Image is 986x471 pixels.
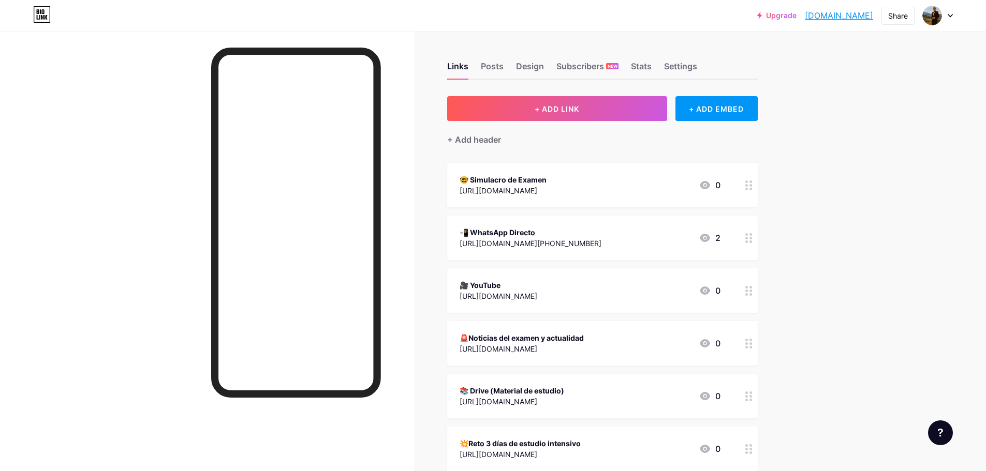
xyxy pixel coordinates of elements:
[699,179,720,191] div: 0
[460,280,537,291] div: 🎥 YouTube
[447,96,667,121] button: + ADD LINK
[460,238,601,249] div: [URL][DOMAIN_NAME][PHONE_NUMBER]
[888,10,908,21] div: Share
[460,185,547,196] div: [URL][DOMAIN_NAME]
[516,60,544,79] div: Design
[631,60,652,79] div: Stats
[460,385,564,396] div: 📚 Drive (Material de estudio)
[460,332,584,343] div: 🚨Noticias del examen y actualidad
[922,6,942,25] img: abogadojuanosorio
[699,443,720,455] div: 0
[699,232,720,244] div: 2
[664,60,697,79] div: Settings
[481,60,504,79] div: Posts
[608,63,617,69] span: NEW
[556,60,619,79] div: Subscribers
[699,337,720,350] div: 0
[460,227,601,238] div: 📲 WhatsApp Directo
[460,343,584,354] div: [URL][DOMAIN_NAME]
[460,396,564,407] div: [URL][DOMAIN_NAME]
[699,390,720,402] div: 0
[805,9,873,22] a: [DOMAIN_NAME]
[460,174,547,185] div: 🤓 Simulacro de Examen
[460,291,537,301] div: [URL][DOMAIN_NAME]
[675,96,758,121] div: + ADD EMBED
[447,60,468,79] div: Links
[447,133,501,146] div: + Add header
[460,438,581,449] div: 💥Reto 3 días de estudio intensivo
[699,284,720,297] div: 0
[535,104,579,113] span: + ADD LINK
[460,449,581,460] div: [URL][DOMAIN_NAME]
[757,11,797,20] a: Upgrade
